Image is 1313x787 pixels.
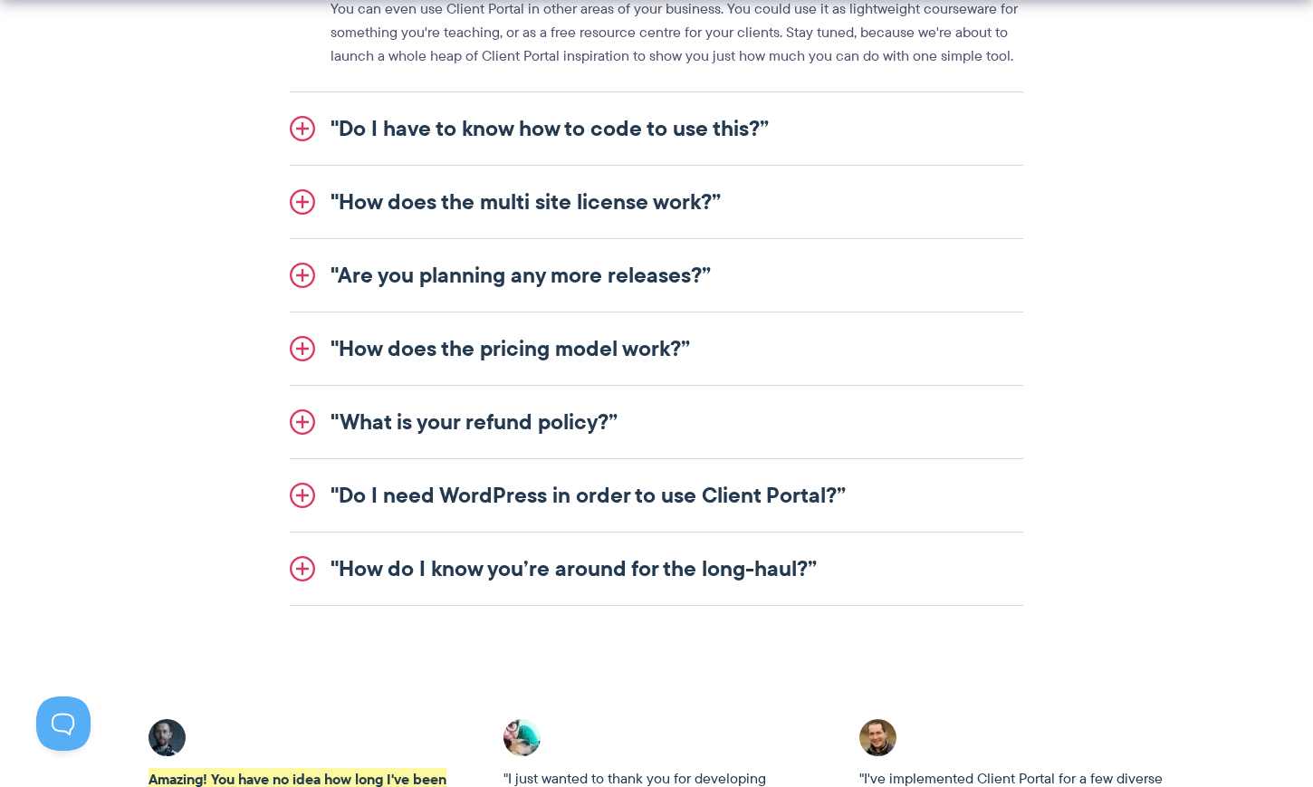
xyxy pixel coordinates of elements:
a: "Do I need WordPress in order to use Client Portal?” [290,459,1023,532]
a: "What is your refund policy?” [290,386,1023,458]
a: "Do I have to know how to code to use this?” [290,92,1023,165]
a: "How does the pricing model work?” [290,312,1023,385]
img: Client Portal testimonial - Adrian C [149,719,186,756]
iframe: Toggle Customer Support [36,696,91,751]
a: "How does the multi site license work?” [290,166,1023,238]
a: "Are you planning any more releases?” [290,239,1023,312]
a: "How do I know you’re around for the long-haul?” [290,533,1023,605]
